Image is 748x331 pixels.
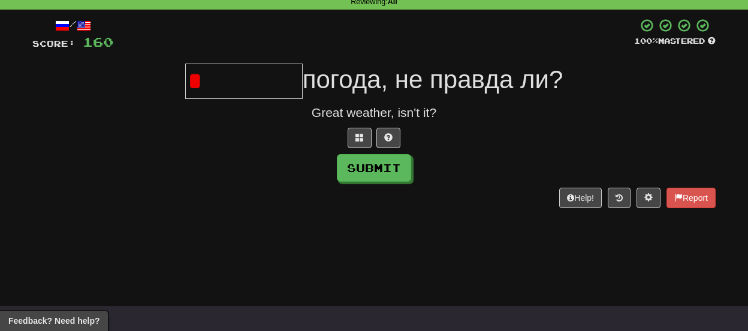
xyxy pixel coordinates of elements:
[634,36,716,47] div: Mastered
[32,38,76,49] span: Score:
[608,188,631,208] button: Round history (alt+y)
[634,36,658,46] span: 100 %
[83,34,113,49] span: 160
[348,128,372,148] button: Switch sentence to multiple choice alt+p
[337,154,411,182] button: Submit
[32,104,716,122] div: Great weather, isn't it?
[8,315,99,327] span: Open feedback widget
[666,188,716,208] button: Report
[376,128,400,148] button: Single letter hint - you only get 1 per sentence and score half the points! alt+h
[32,18,113,33] div: /
[559,188,602,208] button: Help!
[303,65,563,94] span: погода, не правда ли?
